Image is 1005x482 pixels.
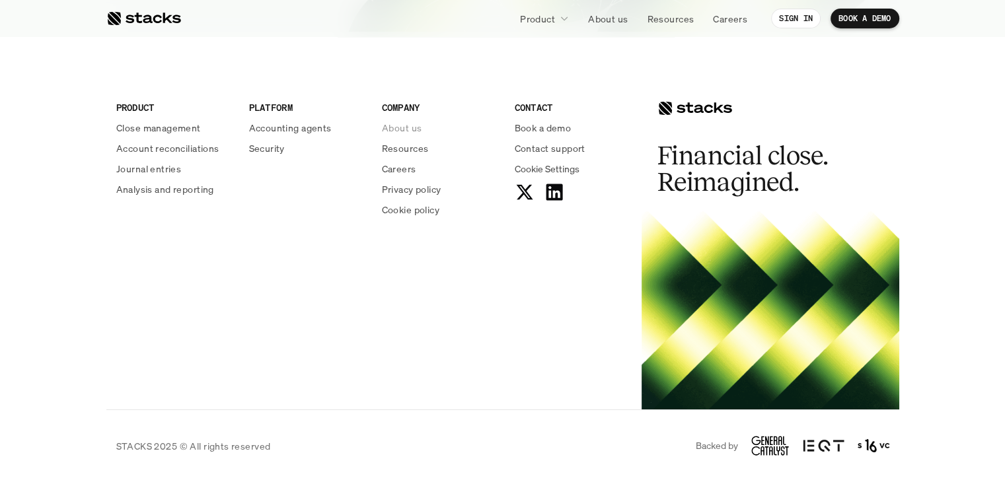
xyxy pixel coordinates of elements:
[515,162,579,176] span: Cookie Settings
[382,162,499,176] a: Careers
[116,141,219,155] p: Account reconciliations
[116,162,233,176] a: Journal entries
[515,141,585,155] p: Contact support
[696,440,738,452] p: Backed by
[515,162,579,176] button: Cookie Trigger
[779,14,813,23] p: SIGN IN
[116,141,233,155] a: Account reconciliations
[116,121,233,135] a: Close management
[382,182,441,196] p: Privacy policy
[382,203,499,217] a: Cookie policy
[382,182,499,196] a: Privacy policy
[382,121,499,135] a: About us
[515,121,632,135] a: Book a demo
[249,141,285,155] p: Security
[705,7,755,30] a: Careers
[116,162,181,176] p: Journal entries
[382,121,422,135] p: About us
[116,100,233,114] p: PRODUCT
[515,141,632,155] a: Contact support
[831,9,899,28] a: BOOK A DEMO
[249,121,332,135] p: Accounting agents
[580,7,636,30] a: About us
[838,14,891,23] p: BOOK A DEMO
[382,100,499,114] p: COMPANY
[116,121,201,135] p: Close management
[382,141,429,155] p: Resources
[657,143,856,195] h2: Financial close. Reimagined.
[515,100,632,114] p: CONTACT
[520,12,555,26] p: Product
[116,439,271,453] p: STACKS 2025 © All rights reserved
[116,182,233,196] a: Analysis and reporting
[249,100,366,114] p: PLATFORM
[515,121,572,135] p: Book a demo
[639,7,702,30] a: Resources
[249,141,366,155] a: Security
[588,12,628,26] p: About us
[713,12,747,26] p: Careers
[382,203,439,217] p: Cookie policy
[116,182,214,196] p: Analysis and reporting
[382,162,416,176] p: Careers
[156,306,214,315] a: Privacy Policy
[647,12,694,26] p: Resources
[382,141,499,155] a: Resources
[771,9,821,28] a: SIGN IN
[249,121,366,135] a: Accounting agents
